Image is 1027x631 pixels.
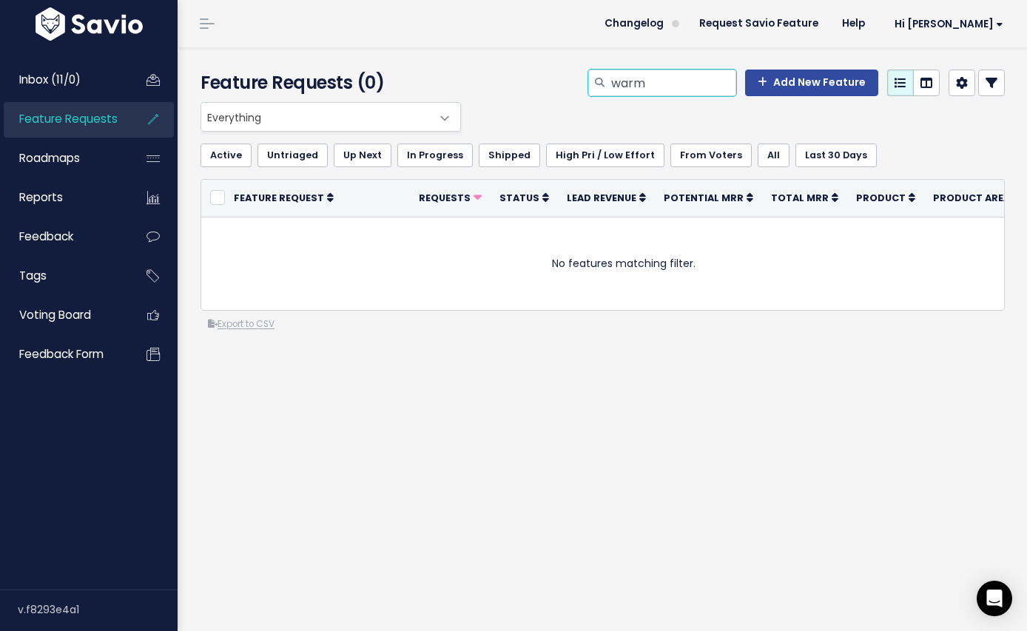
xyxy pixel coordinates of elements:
a: Last 30 Days [795,144,877,167]
span: Product Area [933,192,1010,204]
a: Inbox (11/0) [4,63,123,97]
a: Untriaged [257,144,328,167]
a: Shipped [479,144,540,167]
span: Changelog [605,18,664,29]
div: v.f8293e4a1 [18,590,178,629]
a: Roadmaps [4,141,123,175]
img: logo-white.9d6f32f41409.svg [32,7,147,41]
span: Reports [19,189,63,205]
a: High Pri / Low Effort [546,144,664,167]
a: Tags [4,259,123,293]
a: Reports [4,180,123,215]
a: Up Next [334,144,391,167]
a: Export to CSV [208,318,275,330]
a: Feature Request [234,190,334,205]
div: Open Intercom Messenger [977,581,1012,616]
a: Potential MRR [664,190,753,205]
span: Hi [PERSON_NAME] [895,18,1003,30]
span: Voting Board [19,307,91,323]
a: Active [201,144,252,167]
span: Feature Requests [19,111,118,126]
span: Total MRR [771,192,829,204]
a: Product Area [933,190,1020,205]
h4: Feature Requests (0) [201,70,454,96]
a: Hi [PERSON_NAME] [877,13,1015,36]
span: Feedback [19,229,73,244]
a: Feature Requests [4,102,123,136]
ul: Filter feature requests [201,144,1005,167]
span: Feature Request [234,192,324,204]
a: Voting Board [4,298,123,332]
span: Roadmaps [19,150,80,166]
span: Everything [201,102,461,132]
span: Lead Revenue [567,192,636,204]
span: Potential MRR [664,192,744,204]
a: Total MRR [771,190,838,205]
a: Feedback form [4,337,123,371]
a: Help [830,13,877,35]
span: Tags [19,268,47,283]
a: All [758,144,789,167]
a: In Progress [397,144,473,167]
a: Lead Revenue [567,190,646,205]
input: Search features... [610,70,736,96]
span: Feedback form [19,346,104,362]
a: Add New Feature [745,70,878,96]
a: Status [499,190,549,205]
a: From Voters [670,144,752,167]
a: Requests [419,190,482,205]
a: Product [856,190,915,205]
a: Request Savio Feature [687,13,830,35]
a: Feedback [4,220,123,254]
span: Product [856,192,906,204]
span: Everything [201,103,431,131]
span: Requests [419,192,471,204]
span: Status [499,192,539,204]
span: Inbox (11/0) [19,72,81,87]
